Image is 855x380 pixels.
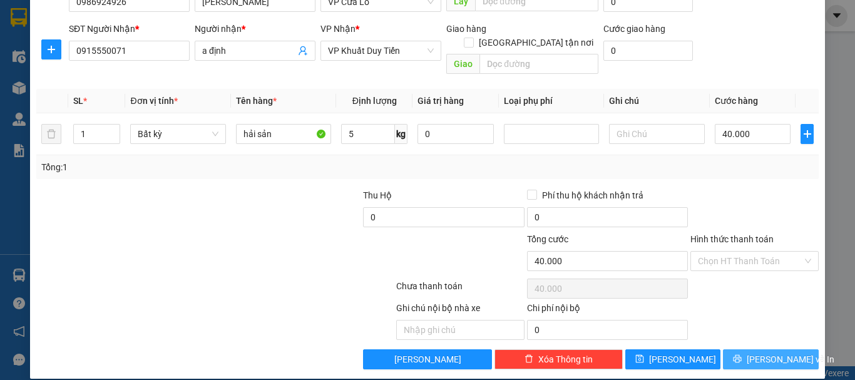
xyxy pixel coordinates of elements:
[130,96,177,106] span: Đơn vị tính
[417,124,494,144] input: 0
[527,301,688,320] div: Chi phí nội bộ
[138,125,218,143] span: Bất kỳ
[446,54,479,74] span: Giao
[499,89,604,113] th: Loại phụ phí
[446,24,486,34] span: Giao hàng
[69,22,190,36] div: SĐT Người Nhận
[117,46,523,62] li: Hotline: 02386655777, 02462925925, 0944789456
[417,96,464,106] span: Giá trị hàng
[723,349,819,369] button: printer[PERSON_NAME] và In
[16,16,78,78] img: logo.jpg
[41,39,61,59] button: plus
[73,96,83,106] span: SL
[396,301,525,320] div: Ghi chú nội bộ nhà xe
[537,188,648,202] span: Phí thu hộ khách nhận trả
[394,352,461,366] span: [PERSON_NAME]
[236,96,277,106] span: Tên hàng
[604,89,709,113] th: Ghi chú
[538,352,593,366] span: Xóa Thông tin
[42,44,61,54] span: plus
[395,279,526,301] div: Chưa thanh toán
[320,24,356,34] span: VP Nhận
[733,354,742,364] span: printer
[527,234,568,244] span: Tổng cước
[747,352,834,366] span: [PERSON_NAME] và In
[41,124,61,144] button: delete
[195,22,315,36] div: Người nhận
[479,54,598,74] input: Dọc đường
[396,320,525,340] input: Nhập ghi chú
[117,31,523,46] li: [PERSON_NAME], [PERSON_NAME]
[690,234,774,244] label: Hình thức thanh toán
[609,124,704,144] input: Ghi Chú
[525,354,533,364] span: delete
[603,24,665,34] label: Cước giao hàng
[236,124,331,144] input: VD: Bàn, Ghế
[298,46,308,56] span: user-add
[801,129,813,139] span: plus
[603,41,693,61] input: Cước giao hàng
[494,349,623,369] button: deleteXóa Thông tin
[16,91,139,111] b: GỬI : VP Cửa Lò
[715,96,758,106] span: Cước hàng
[649,352,716,366] span: [PERSON_NAME]
[352,96,397,106] span: Định lượng
[625,349,721,369] button: save[PERSON_NAME]
[635,354,644,364] span: save
[395,124,407,144] span: kg
[801,124,814,144] button: plus
[363,190,392,200] span: Thu Hộ
[41,160,331,174] div: Tổng: 1
[363,349,491,369] button: [PERSON_NAME]
[328,41,434,60] span: VP Khuất Duy Tiến
[474,36,598,49] span: [GEOGRAPHIC_DATA] tận nơi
